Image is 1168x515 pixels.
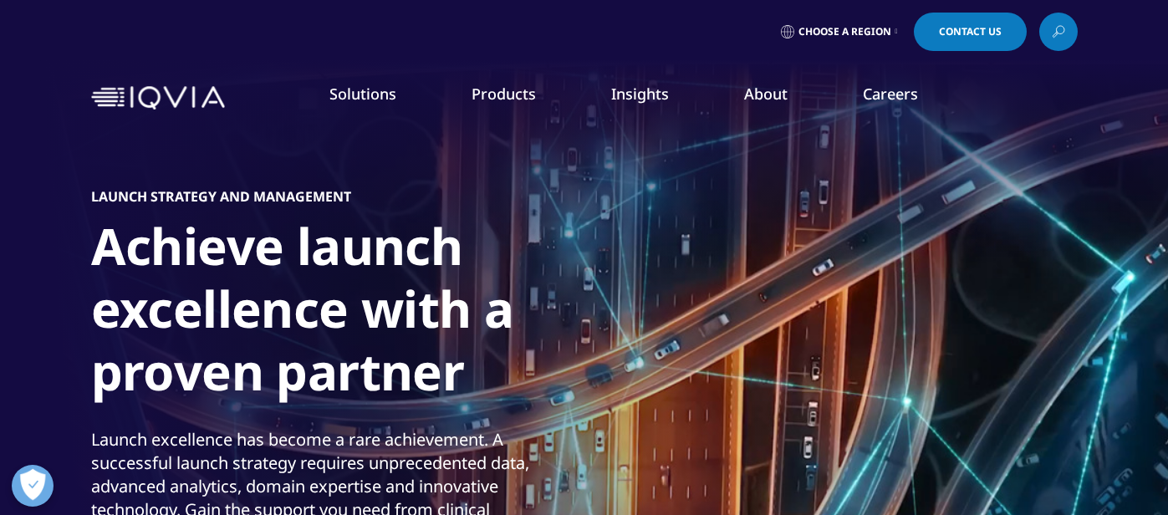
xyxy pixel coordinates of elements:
[91,188,351,205] h5: LAUNCH STRATEGY AND MANAGEMENT
[744,84,788,104] a: About
[611,84,669,104] a: Insights
[232,59,1078,137] nav: Primary
[798,25,891,38] span: Choose a Region
[91,86,225,110] img: IQVIA Healthcare Information Technology and Pharma Clinical Research Company
[863,84,918,104] a: Careers
[329,84,396,104] a: Solutions
[472,84,536,104] a: Products
[12,465,54,507] button: Open Preferences
[914,13,1027,51] a: Contact Us
[939,27,1002,37] span: Contact Us
[91,215,718,413] h1: Achieve launch excellence with a proven partner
